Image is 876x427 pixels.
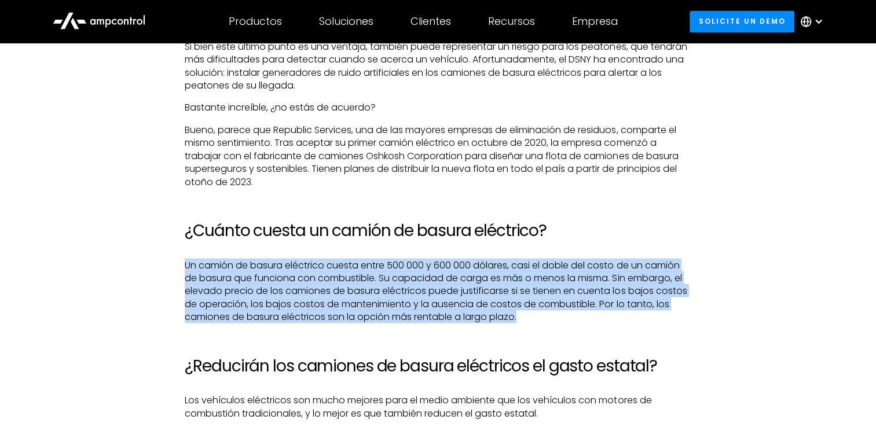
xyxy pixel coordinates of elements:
p: Bueno, parece que Republic Services, una de las mayores empresas de eliminación de residuos, comp... [185,123,691,188]
div: Soluciones [319,15,373,28]
h2: ¿Cuánto cuesta un camión de basura eléctrico? [185,220,691,240]
div: Empresa [572,15,618,28]
div: Clientes [410,15,451,28]
h2: ¿Reducirán los camiones de basura eléctricos el gasto estatal? [185,356,691,376]
p: Un camión de basura eléctrico cuesta entre 500 000 y 600 000 dólares, casi el doble del costo de ... [185,259,691,323]
div: Recursos [488,15,535,28]
a: Solicite un demo [690,10,794,32]
p: Si bien este último punto es una ventaja, también puede representar un riesgo para los peatones, ... [185,40,691,92]
div: Productos [229,15,282,28]
p: Bastante increíble, ¿no estás de acuerdo? [185,101,691,113]
p: Los vehículos eléctricos son mucho mejores para el medio ambiente que los vehículos con motores d... [185,393,691,419]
